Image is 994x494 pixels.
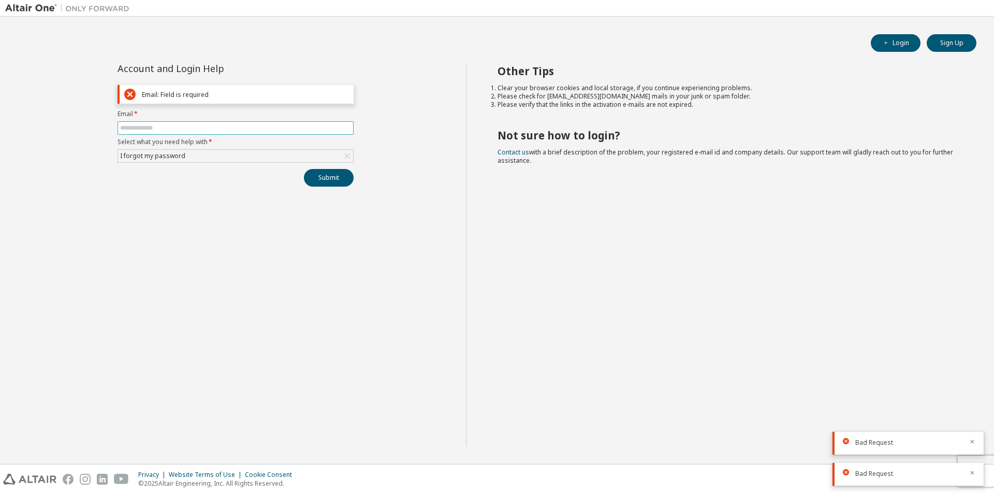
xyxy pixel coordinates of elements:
[498,101,958,109] li: Please verify that the links in the activation e-mails are not expired.
[3,474,56,485] img: altair_logo.svg
[138,479,298,488] p: © 2025 Altair Engineering, Inc. All Rights Reserved.
[97,474,108,485] img: linkedin.svg
[119,150,187,162] div: I forgot my password
[118,64,306,73] div: Account and Login Help
[498,92,958,101] li: Please check for [EMAIL_ADDRESS][DOMAIN_NAME] mails in your junk or spam folder.
[304,169,354,187] button: Submit
[245,471,298,479] div: Cookie Consent
[855,470,893,478] span: Bad Request
[498,148,529,157] a: Contact us
[138,471,169,479] div: Privacy
[80,474,91,485] img: instagram.svg
[114,474,129,485] img: youtube.svg
[498,84,958,92] li: Clear your browser cookies and local storage, if you continue experiencing problems.
[871,34,920,52] button: Login
[142,91,349,98] div: Email: Field is required
[118,110,354,118] label: Email
[169,471,245,479] div: Website Terms of Use
[498,148,953,165] span: with a brief description of the problem, your registered e-mail id and company details. Our suppo...
[5,3,135,13] img: Altair One
[855,439,893,447] span: Bad Request
[498,64,958,78] h2: Other Tips
[63,474,74,485] img: facebook.svg
[118,150,353,162] div: I forgot my password
[927,34,976,52] button: Sign Up
[118,138,354,146] label: Select what you need help with
[498,129,958,142] h2: Not sure how to login?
